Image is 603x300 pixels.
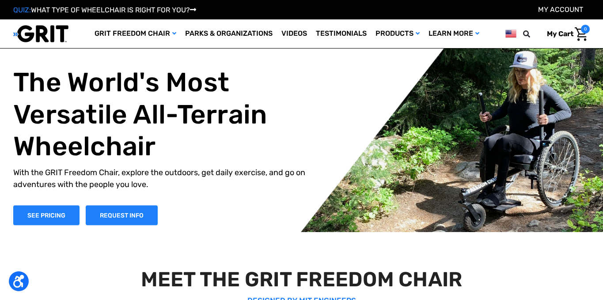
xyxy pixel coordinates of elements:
[181,19,277,48] a: Parks & Organizations
[13,166,308,190] p: With the GRIT Freedom Chair, explore the outdoors, get daily exercise, and go on adventures with ...
[86,205,158,225] a: Slide number 1, Request Information
[371,19,424,48] a: Products
[13,67,308,162] h1: The World's Most Versatile All-Terrain Wheelchair
[277,19,311,48] a: Videos
[547,30,573,38] span: My Cart
[540,25,590,43] a: Cart with 0 items
[15,267,588,292] h2: MEET THE GRIT FREEDOM CHAIR
[581,25,590,34] span: 0
[13,6,196,14] a: QUIZ:WHAT TYPE OF WHEELCHAIR IS RIGHT FOR YOU?
[575,27,588,41] img: Cart
[90,19,181,48] a: GRIT Freedom Chair
[13,25,68,43] img: GRIT All-Terrain Wheelchair and Mobility Equipment
[538,5,583,14] a: Account
[311,19,371,48] a: Testimonials
[505,28,516,39] img: us.png
[424,19,484,48] a: Learn More
[527,25,540,43] input: Search
[13,205,80,225] a: Shop Now
[13,6,31,14] span: QUIZ:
